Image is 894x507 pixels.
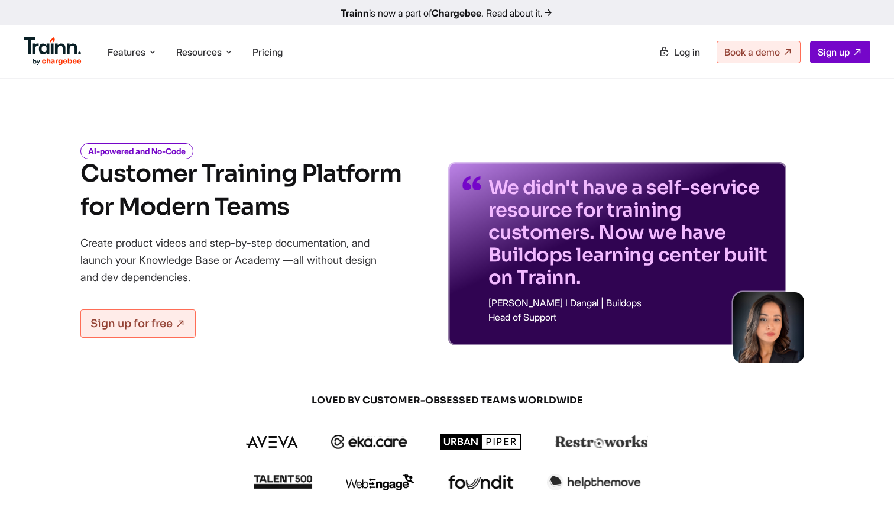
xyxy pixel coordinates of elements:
[24,37,82,66] img: Trainn Logo
[176,46,222,59] span: Resources
[163,394,731,407] span: LOVED BY CUSTOMER-OBSESSED TEAMS WORLDWIDE
[652,41,707,63] a: Log in
[818,46,850,58] span: Sign up
[108,46,145,59] span: Features
[246,436,298,448] img: aveva logo
[810,41,870,63] a: Sign up
[488,298,772,308] p: [PERSON_NAME] I Dangal | Buildops
[252,46,283,58] a: Pricing
[488,176,772,289] p: We didn't have a self-service resource for training customers. Now we have Buildops learning cent...
[440,434,522,450] img: urbanpiper logo
[733,292,804,363] img: sabina-buildops.d2e8138.png
[717,41,801,63] a: Book a demo
[674,46,700,58] span: Log in
[341,7,369,19] b: Trainn
[547,474,641,490] img: helpthemove logo
[80,234,394,286] p: Create product videos and step-by-step documentation, and launch your Knowledge Base or Academy —...
[488,312,772,322] p: Head of Support
[80,309,196,338] a: Sign up for free
[448,475,514,489] img: foundit logo
[432,7,481,19] b: Chargebee
[462,176,481,190] img: quotes-purple.41a7099.svg
[346,474,414,490] img: webengage logo
[724,46,780,58] span: Book a demo
[80,157,401,224] h1: Customer Training Platform for Modern Teams
[253,474,312,489] img: talent500 logo
[331,435,408,449] img: ekacare logo
[80,143,193,159] i: AI-powered and No-Code
[555,435,648,448] img: restroworks logo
